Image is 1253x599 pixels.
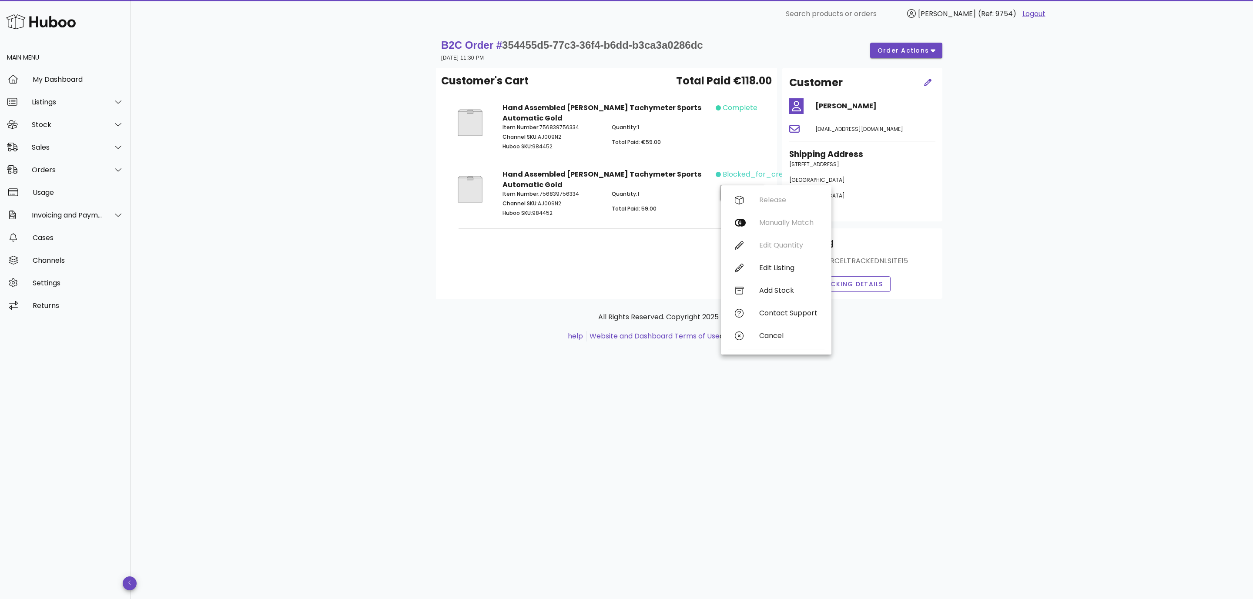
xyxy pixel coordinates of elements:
[503,124,601,131] p: 756839756334
[441,39,703,51] strong: B2C Order #
[789,75,843,90] h2: Customer
[503,133,601,141] p: AJ009N2
[33,279,124,287] div: Settings
[443,312,941,322] p: All Rights Reserved. Copyright 2025 - [DOMAIN_NAME]
[568,331,583,341] a: help
[586,331,827,341] li: and
[448,169,492,209] img: Product Image
[612,124,637,131] span: Quantity:
[789,276,891,292] button: View Tracking details
[503,133,538,141] span: Channel SKU:
[789,161,839,168] span: [STREET_ADDRESS]
[32,166,103,174] div: Orders
[759,286,817,294] div: Add Stock
[32,120,103,129] div: Stock
[33,256,124,264] div: Channels
[789,235,935,256] div: Shipping
[502,39,703,51] span: 354455d5-77c3-36f4-b6dd-b3ca3a0286dc
[797,280,883,289] span: View Tracking details
[503,143,532,150] span: Huboo SKU:
[612,138,661,146] span: Total Paid: €59.00
[815,125,903,133] span: [EMAIL_ADDRESS][DOMAIN_NAME]
[441,73,529,89] span: Customer's Cart
[815,101,935,111] h4: [PERSON_NAME]
[32,98,103,106] div: Listings
[789,176,845,184] span: [GEOGRAPHIC_DATA]
[723,169,792,180] span: blocked_for_credit
[503,200,601,207] p: AJ009N2
[870,43,942,58] button: order actions
[789,148,935,161] h3: Shipping Address
[503,190,601,198] p: 756839756334
[448,103,492,143] img: Product Image
[33,75,124,84] div: My Dashboard
[759,331,817,340] div: Cancel
[503,124,539,131] span: Item Number:
[503,143,601,151] p: 984452
[503,209,601,217] p: 984452
[759,264,817,272] div: Edit Listing
[1022,9,1045,19] a: Logout
[612,205,657,212] span: Total Paid: 59.00
[503,103,701,123] strong: Hand Assembled [PERSON_NAME] Tachymeter Sports Automatic Gold
[32,143,103,151] div: Sales
[33,234,124,242] div: Cases
[33,301,124,310] div: Returns
[503,169,701,190] strong: Hand Assembled [PERSON_NAME] Tachymeter Sports Automatic Gold
[441,55,484,61] small: [DATE] 11:30 PM
[503,200,538,207] span: Channel SKU:
[612,124,710,131] p: 1
[676,73,772,89] span: Total Paid €118.00
[720,185,765,201] button: action
[590,331,720,341] a: Website and Dashboard Terms of Use
[612,190,710,198] p: 1
[759,309,817,317] div: Contact Support
[503,209,532,217] span: Huboo SKU:
[978,9,1016,19] span: (Ref: 9754)
[503,190,539,197] span: Item Number:
[6,12,76,31] img: Huboo Logo
[723,103,757,113] span: complete
[789,184,810,191] span: 6544ph
[821,256,908,266] span: PARCELTRACKEDNLSITE15
[33,188,124,197] div: Usage
[877,46,929,55] span: order actions
[789,256,935,273] div: POSTNL:
[918,9,976,19] span: [PERSON_NAME]
[32,211,103,219] div: Invoicing and Payments
[612,190,637,197] span: Quantity:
